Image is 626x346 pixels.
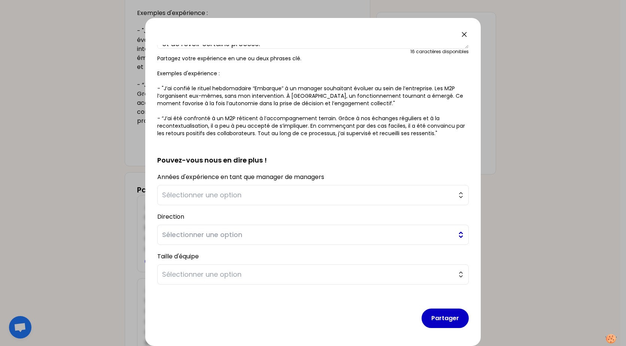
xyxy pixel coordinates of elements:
label: Taille d'équipe [157,252,199,261]
span: Sélectionner une option [162,269,453,280]
span: Sélectionner une option [162,190,453,200]
p: Partagez votre expérience en une ou deux phrases clé. Exemples d'expérience : - "J’ai confié le r... [157,55,469,137]
div: 16 caractères disponibles [410,49,469,55]
button: Sélectionner une option [157,264,469,285]
label: Direction [157,212,184,221]
button: Partager [422,309,469,328]
button: Sélectionner une option [157,225,469,245]
button: Sélectionner une option [157,185,469,205]
span: Sélectionner une option [162,230,453,240]
label: Années d'expérience en tant que manager de managers [157,173,324,181]
h2: Pouvez-vous nous en dire plus ! [157,143,469,166]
